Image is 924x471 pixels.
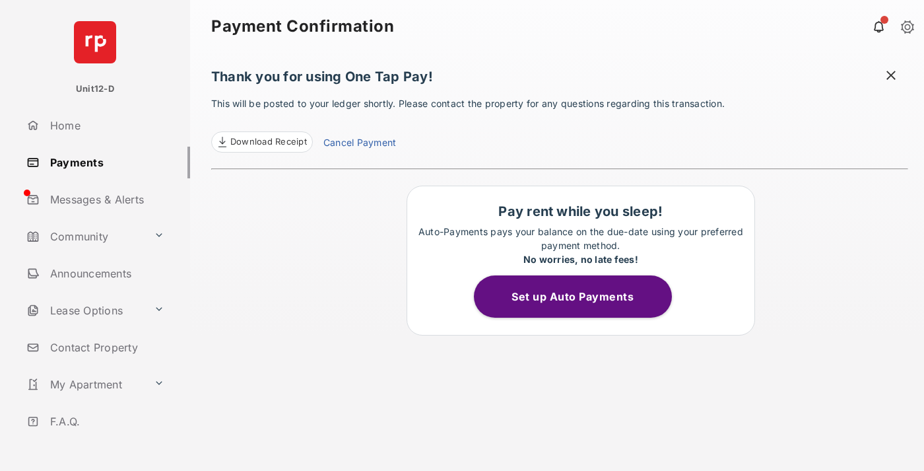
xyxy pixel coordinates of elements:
img: svg+xml;base64,PHN2ZyB4bWxucz0iaHR0cDovL3d3dy53My5vcmcvMjAwMC9zdmciIHdpZHRoPSI2NCIgaGVpZ2h0PSI2NC... [74,21,116,63]
a: Contact Property [21,332,190,363]
a: Announcements [21,258,190,289]
span: Download Receipt [230,135,307,149]
a: Community [21,221,148,252]
a: Payments [21,147,190,178]
a: My Apartment [21,369,148,400]
h1: Thank you for using One Tap Pay! [211,69,908,91]
p: Auto-Payments pays your balance on the due-date using your preferred payment method. [414,225,748,266]
p: This will be posted to your ledger shortly. Please contact the property for any questions regardi... [211,96,908,153]
div: No worries, no late fees! [414,252,748,266]
a: Home [21,110,190,141]
a: Messages & Alerts [21,184,190,215]
h1: Pay rent while you sleep! [414,203,748,219]
button: Set up Auto Payments [474,275,672,318]
strong: Payment Confirmation [211,18,394,34]
a: F.A.Q. [21,406,190,437]
p: Unit12-D [76,83,114,96]
a: Cancel Payment [323,135,396,153]
a: Lease Options [21,295,148,326]
a: Set up Auto Payments [474,290,688,303]
a: Download Receipt [211,131,313,153]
